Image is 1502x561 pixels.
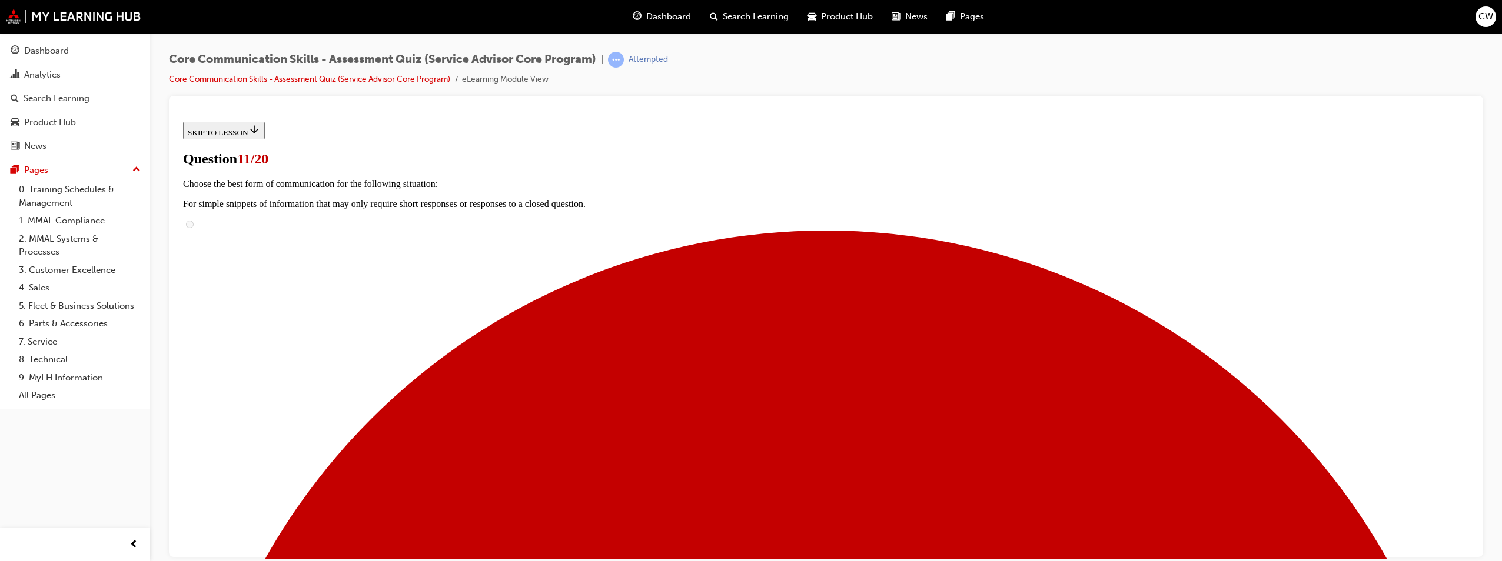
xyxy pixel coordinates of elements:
a: News [5,135,145,157]
div: Analytics [24,68,61,82]
div: Pages [24,163,48,177]
a: 7. Service [14,333,145,351]
div: News [24,139,46,153]
span: News [905,10,928,24]
a: Core Communication Skills - Assessment Quiz (Service Advisor Core Program) [169,74,450,84]
span: Pages [960,10,984,24]
a: 8. Technical [14,350,145,369]
a: guage-iconDashboard [623,5,700,29]
button: DashboardAnalyticsSearch LearningProduct HubNews [5,38,145,159]
span: search-icon [11,93,19,104]
a: Product Hub [5,112,145,133]
div: Attempted [629,54,668,65]
span: Core Communication Skills - Assessment Quiz (Service Advisor Core Program) [169,53,596,66]
span: guage-icon [11,46,19,56]
span: news-icon [892,9,900,24]
span: SKIP TO LESSON [9,11,82,20]
div: Product Hub [24,116,76,129]
li: eLearning Module View [462,73,549,86]
a: car-iconProduct Hub [798,5,882,29]
span: Dashboard [646,10,691,24]
a: Search Learning [5,88,145,109]
a: 0. Training Schedules & Management [14,181,145,212]
a: 4. Sales [14,279,145,297]
span: Product Hub [821,10,873,24]
a: 6. Parts & Accessories [14,315,145,333]
a: Analytics [5,64,145,86]
span: up-icon [132,162,141,178]
span: Search Learning [723,10,789,24]
span: guage-icon [633,9,642,24]
a: 3. Customer Excellence [14,261,145,279]
a: search-iconSearch Learning [700,5,798,29]
button: Pages [5,159,145,181]
span: | [601,53,603,66]
span: prev-icon [129,537,138,552]
a: pages-iconPages [937,5,993,29]
span: search-icon [710,9,718,24]
span: CW [1478,10,1493,24]
a: 2. MMAL Systems & Processes [14,230,145,261]
a: 1. MMAL Compliance [14,212,145,230]
a: news-iconNews [882,5,937,29]
button: CW [1476,6,1496,27]
span: news-icon [11,141,19,152]
span: learningRecordVerb_ATTEMPT-icon [608,52,624,68]
span: chart-icon [11,70,19,81]
span: car-icon [808,9,816,24]
span: pages-icon [11,165,19,176]
a: 9. MyLH Information [14,369,145,387]
button: SKIP TO LESSON [5,5,87,22]
a: 5. Fleet & Business Solutions [14,297,145,315]
div: Search Learning [24,92,89,105]
div: Dashboard [24,44,69,58]
img: mmal [6,9,141,24]
span: pages-icon [946,9,955,24]
a: Dashboard [5,40,145,62]
a: All Pages [14,386,145,405]
span: car-icon [11,118,19,128]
